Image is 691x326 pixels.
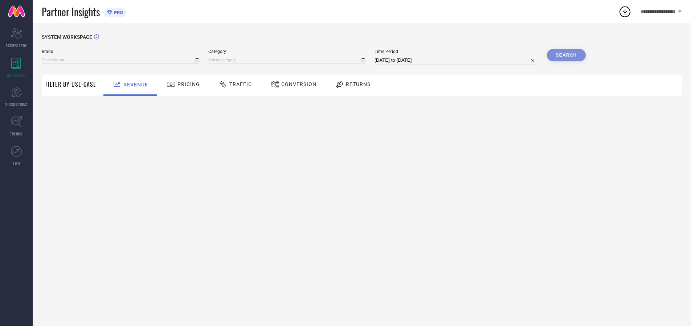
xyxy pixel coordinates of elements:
[208,56,366,64] input: Select category
[208,49,366,54] span: Category
[5,102,28,107] span: SUGGESTIONS
[177,81,200,87] span: Pricing
[618,5,631,18] div: Open download list
[375,56,538,65] input: Select time period
[6,43,27,48] span: SCORECARDS
[42,34,92,40] span: SYSTEM WORKSPACE
[42,4,100,19] span: Partner Insights
[13,160,20,166] span: FWD
[281,81,316,87] span: Conversion
[10,131,23,136] span: TRENDS
[229,81,252,87] span: Traffic
[45,80,96,89] span: Filter By Use-Case
[123,82,148,87] span: Revenue
[346,81,371,87] span: Returns
[112,10,123,15] span: PRO
[375,49,538,54] span: Time Period
[42,56,199,64] input: Select brand
[42,49,199,54] span: Brand
[7,72,26,78] span: WORKSPACE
